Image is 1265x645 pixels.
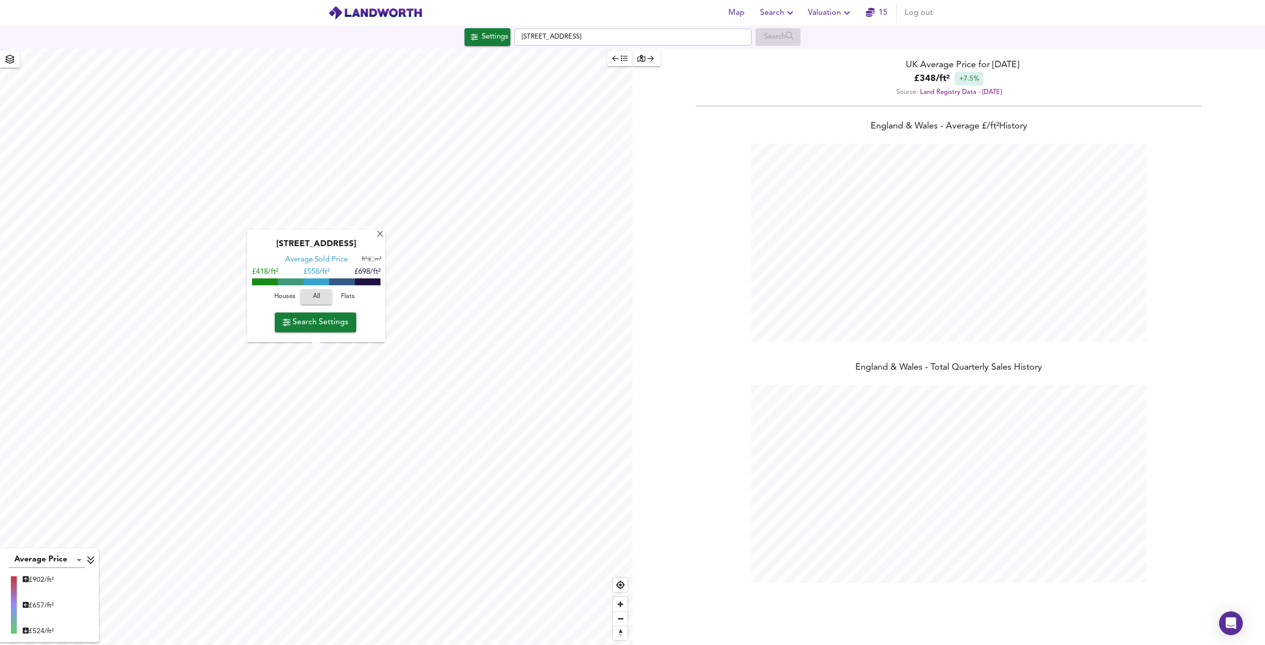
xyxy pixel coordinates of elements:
[328,5,422,20] img: logo
[23,575,54,585] div: £ 902/ft²
[482,31,508,43] div: Settings
[724,6,748,20] span: Map
[362,257,367,262] span: ft²
[375,257,381,262] span: m²
[804,3,857,23] button: Valuation
[23,626,54,636] div: £ 524/ft²
[252,269,278,276] span: £418/ft²
[905,6,933,20] span: Log out
[1219,611,1243,635] div: Open Intercom Messenger
[808,6,853,20] span: Valuation
[756,3,800,23] button: Search
[269,290,300,305] button: Houses
[283,315,348,329] span: Search Settings
[303,269,330,276] span: £ 558/ft²
[866,6,887,20] a: 15
[760,6,796,20] span: Search
[613,611,628,626] button: Zoom out
[632,58,1265,72] div: UK Average Price for [DATE]
[632,86,1265,99] div: Source:
[720,3,752,23] button: Map
[861,3,892,23] button: 15
[464,28,510,46] div: Click to configure Search Settings
[632,120,1265,134] div: England & Wales - Average £/ ft² History
[514,29,752,45] input: Enter a location...
[901,3,937,23] button: Log out
[285,256,348,265] div: Average Sold Price
[464,28,510,46] button: Settings
[632,361,1265,375] div: England & Wales - Total Quarterly Sales History
[613,597,628,611] button: Zoom in
[376,230,384,240] div: X
[252,240,380,256] div: [STREET_ADDRESS]
[955,72,983,86] div: +7.5%
[756,28,801,46] div: Enable a Source before running a Search
[335,292,361,303] span: Flats
[613,578,628,592] button: Find my location
[305,292,327,303] span: All
[354,269,380,276] span: £698/ft²
[920,89,1002,95] a: Land Registry Data - [DATE]
[613,626,628,640] button: Reset bearing to north
[271,292,298,303] span: Houses
[300,290,332,305] button: All
[914,72,950,86] b: £ 348 / ft²
[332,290,364,305] button: Flats
[275,312,356,332] button: Search Settings
[613,612,628,626] span: Zoom out
[23,601,54,610] div: £ 657/ft²
[9,552,85,568] div: Average Price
